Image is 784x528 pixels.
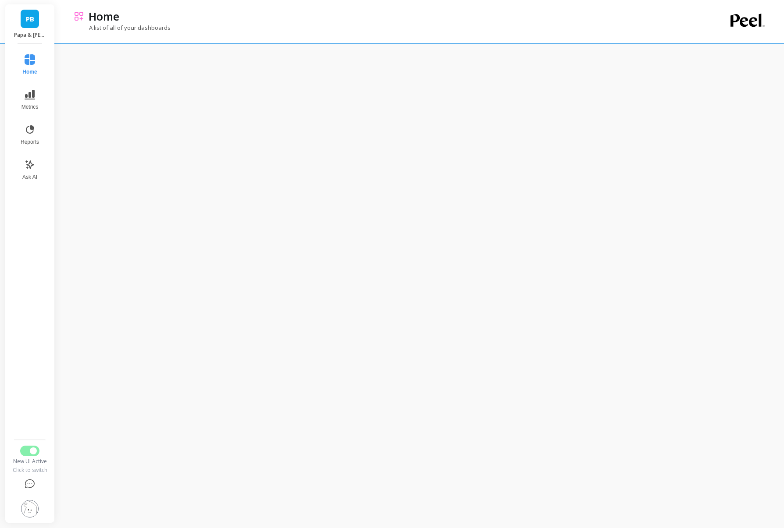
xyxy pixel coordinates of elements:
[20,446,39,456] button: Switch to Legacy UI
[21,103,39,110] span: Metrics
[21,138,39,145] span: Reports
[15,154,44,186] button: Ask AI
[89,9,119,24] p: Home
[15,49,44,81] button: Home
[26,14,34,24] span: PB
[22,68,37,75] span: Home
[12,474,48,495] button: Help
[15,119,44,151] button: Reports
[12,458,48,465] div: New UI Active
[12,467,48,474] div: Click to switch
[15,84,44,116] button: Metrics
[14,32,46,39] p: Papa & Barkley
[22,174,37,181] span: Ask AI
[74,24,171,32] p: A list of all of your dashboards
[12,495,48,523] button: Settings
[21,500,39,517] img: profile picture
[74,11,84,21] img: header icon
